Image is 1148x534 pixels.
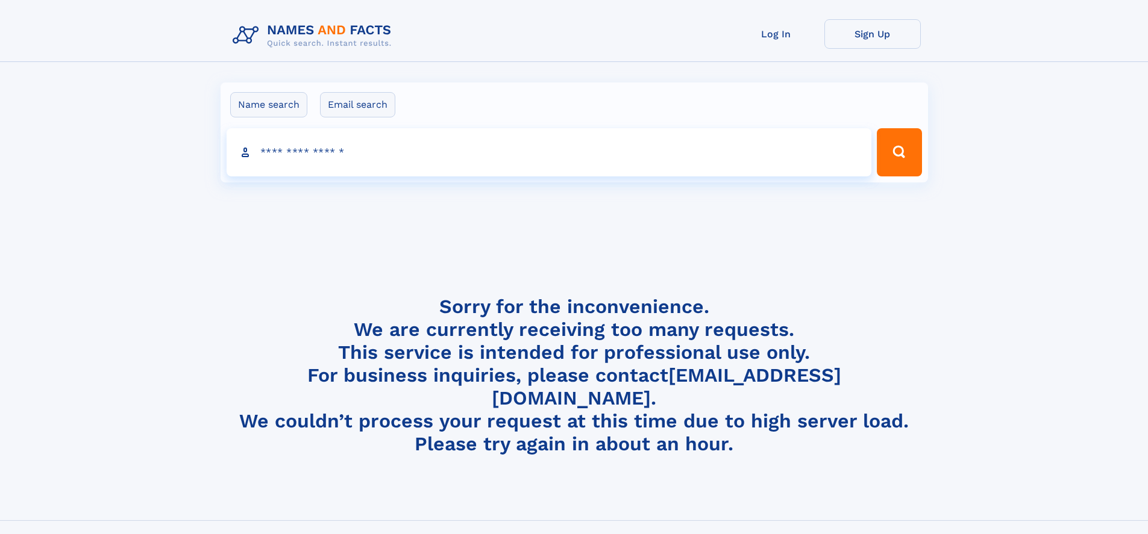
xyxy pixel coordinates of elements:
[230,92,307,117] label: Name search
[728,19,824,49] a: Log In
[320,92,395,117] label: Email search
[492,364,841,409] a: [EMAIL_ADDRESS][DOMAIN_NAME]
[228,19,401,52] img: Logo Names and Facts
[824,19,921,49] a: Sign Up
[227,128,872,176] input: search input
[228,295,921,456] h4: Sorry for the inconvenience. We are currently receiving too many requests. This service is intend...
[877,128,921,176] button: Search Button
